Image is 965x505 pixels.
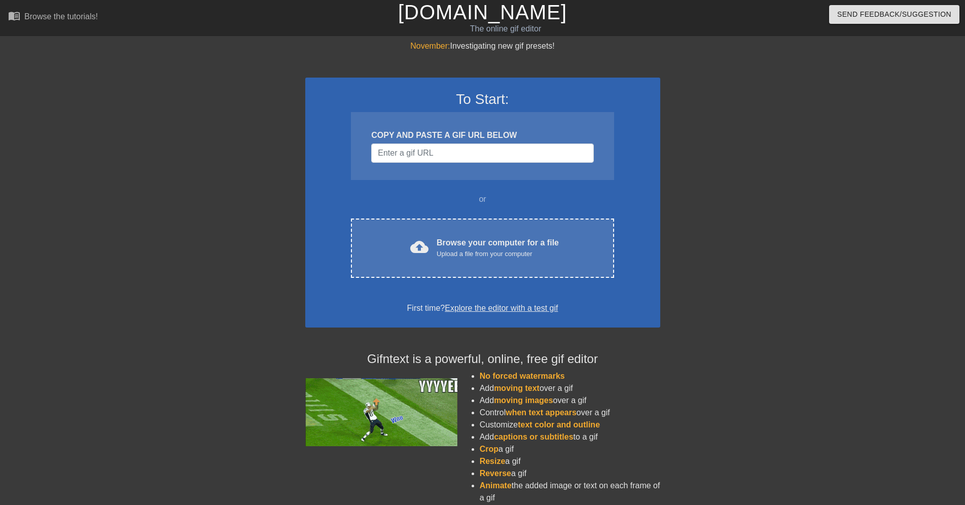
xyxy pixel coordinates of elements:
li: Add over a gif [480,394,660,407]
div: Browse the tutorials! [24,12,98,21]
span: text color and outline [518,420,600,429]
div: Browse your computer for a file [437,237,559,259]
div: Investigating new gif presets! [305,40,660,52]
div: or [332,193,634,205]
span: Animate [480,481,512,490]
div: The online gif editor [327,23,684,35]
span: November: [410,42,450,50]
a: Explore the editor with a test gif [445,304,558,312]
span: Resize [480,457,506,465]
span: Crop [480,445,498,453]
li: Customize [480,419,660,431]
a: [DOMAIN_NAME] [398,1,567,23]
input: Username [371,143,593,163]
span: captions or subtitles [494,432,573,441]
li: Add to a gif [480,431,660,443]
span: moving text [494,384,540,392]
span: when text appears [506,408,577,417]
img: Buy Me A Coffee [319,472,430,497]
button: Send Feedback/Suggestion [829,5,959,24]
div: First time? [318,302,647,314]
img: football_small.gif [305,378,457,446]
li: the added image or text on each frame of a gif [480,480,660,504]
span: menu_book [8,10,20,22]
span: moving images [494,396,553,405]
span: Send Feedback/Suggestion [837,8,951,21]
a: Browse the tutorials! [8,10,98,25]
li: a gif [480,443,660,455]
span: No forced watermarks [480,372,565,380]
li: a gif [480,467,660,480]
div: COPY AND PASTE A GIF URL BELOW [371,129,593,141]
li: a gif [480,455,660,467]
li: Add over a gif [480,382,660,394]
span: cloud_upload [410,238,428,256]
div: Upload a file from your computer [437,249,559,259]
span: Reverse [480,469,511,478]
h4: Gifntext is a powerful, online, free gif editor [305,352,660,367]
li: Control over a gif [480,407,660,419]
h3: To Start: [318,91,647,108]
